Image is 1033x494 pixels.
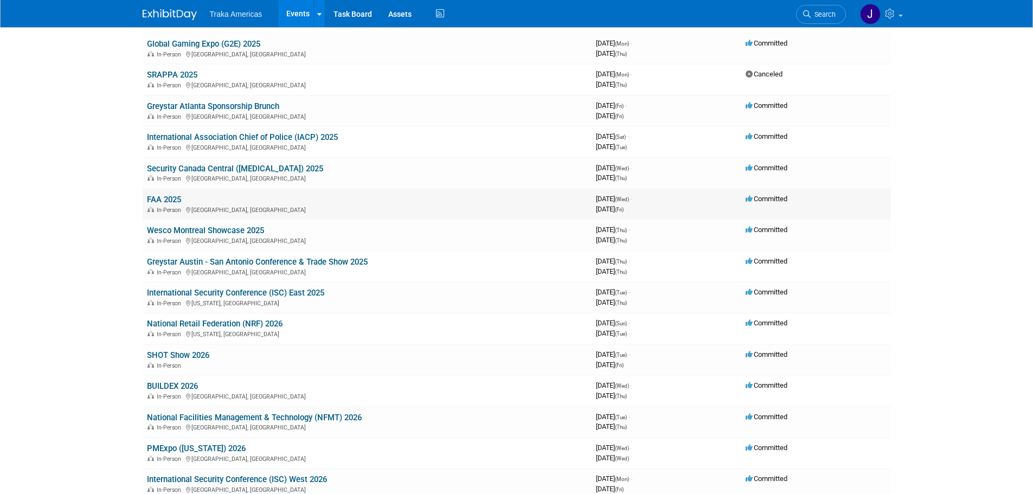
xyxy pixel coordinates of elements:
span: [DATE] [596,454,629,462]
span: (Tue) [615,352,627,358]
img: In-Person Event [147,455,154,461]
span: (Fri) [615,103,624,109]
span: (Tue) [615,331,627,337]
span: [DATE] [596,474,632,483]
span: Committed [746,381,787,389]
span: (Thu) [615,259,627,265]
span: Committed [746,444,787,452]
span: (Thu) [615,82,627,88]
span: [DATE] [596,361,624,369]
span: In-Person [157,269,184,276]
img: ExhibitDay [143,9,197,20]
a: FAA 2025 [147,195,181,204]
span: (Tue) [615,290,627,296]
a: International Security Conference (ISC) West 2026 [147,474,327,484]
div: [GEOGRAPHIC_DATA], [GEOGRAPHIC_DATA] [147,174,587,182]
span: (Wed) [615,445,629,451]
div: [GEOGRAPHIC_DATA], [GEOGRAPHIC_DATA] [147,143,587,151]
span: (Thu) [615,175,627,181]
span: [DATE] [596,236,627,244]
span: [DATE] [596,444,632,452]
span: In-Person [157,424,184,431]
a: National Retail Federation (NRF) 2026 [147,319,283,329]
span: Canceled [746,70,782,78]
span: [DATE] [596,319,630,327]
span: (Thu) [615,300,627,306]
a: Greystar Atlanta Sponsorship Brunch [147,101,279,111]
span: Committed [746,350,787,358]
span: [DATE] [596,413,630,421]
span: (Tue) [615,144,627,150]
span: (Fri) [615,486,624,492]
span: (Wed) [615,196,629,202]
div: [GEOGRAPHIC_DATA], [GEOGRAPHIC_DATA] [147,267,587,276]
span: [DATE] [596,205,624,213]
span: Committed [746,413,787,421]
span: (Fri) [615,113,624,119]
div: [GEOGRAPHIC_DATA], [GEOGRAPHIC_DATA] [147,80,587,89]
span: Committed [746,288,787,296]
a: Search [796,5,846,24]
span: [DATE] [596,381,632,389]
img: In-Person Event [147,175,154,181]
span: [DATE] [596,329,627,337]
span: - [631,70,632,78]
span: (Fri) [615,362,624,368]
span: (Thu) [615,424,627,430]
div: [GEOGRAPHIC_DATA], [GEOGRAPHIC_DATA] [147,422,587,431]
img: In-Person Event [147,51,154,56]
span: [DATE] [596,70,632,78]
span: - [628,257,630,265]
span: [DATE] [596,80,627,88]
span: [DATE] [596,39,632,47]
span: In-Person [157,51,184,58]
a: Global Gaming Expo (G2E) 2025 [147,39,260,49]
div: [GEOGRAPHIC_DATA], [GEOGRAPHIC_DATA] [147,392,587,400]
span: [DATE] [596,392,627,400]
span: (Thu) [615,269,627,275]
span: [DATE] [596,195,632,203]
a: Wesco Montreal Showcase 2025 [147,226,264,235]
div: [US_STATE], [GEOGRAPHIC_DATA] [147,329,587,338]
span: In-Person [157,113,184,120]
span: (Thu) [615,51,627,57]
span: (Sun) [615,320,627,326]
span: - [627,132,629,140]
span: - [631,444,632,452]
span: Committed [746,101,787,110]
span: [DATE] [596,267,627,275]
span: - [628,319,630,327]
span: (Wed) [615,455,629,461]
a: PMExpo ([US_STATE]) 2026 [147,444,246,453]
span: In-Person [157,455,184,463]
span: [DATE] [596,422,627,431]
span: - [631,164,632,172]
span: - [628,226,630,234]
div: [GEOGRAPHIC_DATA], [GEOGRAPHIC_DATA] [147,454,587,463]
span: Traka Americas [210,10,262,18]
span: Committed [746,257,787,265]
span: (Sat) [615,134,626,140]
div: [US_STATE], [GEOGRAPHIC_DATA] [147,298,587,307]
a: National Facilities Management & Technology (NFMT) 2026 [147,413,362,422]
img: In-Person Event [147,82,154,87]
span: Committed [746,164,787,172]
span: [DATE] [596,298,627,306]
img: In-Person Event [147,300,154,305]
span: - [631,474,632,483]
span: [DATE] [596,288,630,296]
span: In-Person [157,82,184,89]
span: [DATE] [596,164,632,172]
div: [GEOGRAPHIC_DATA], [GEOGRAPHIC_DATA] [147,205,587,214]
span: - [628,350,630,358]
a: BUILDEX 2026 [147,381,198,391]
span: Committed [746,474,787,483]
img: In-Person Event [147,362,154,368]
img: In-Person Event [147,113,154,119]
span: In-Person [157,331,184,338]
span: Committed [746,195,787,203]
span: Committed [746,39,787,47]
span: - [628,413,630,421]
span: - [628,288,630,296]
a: Security Canada Central ([MEDICAL_DATA]) 2025 [147,164,323,174]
